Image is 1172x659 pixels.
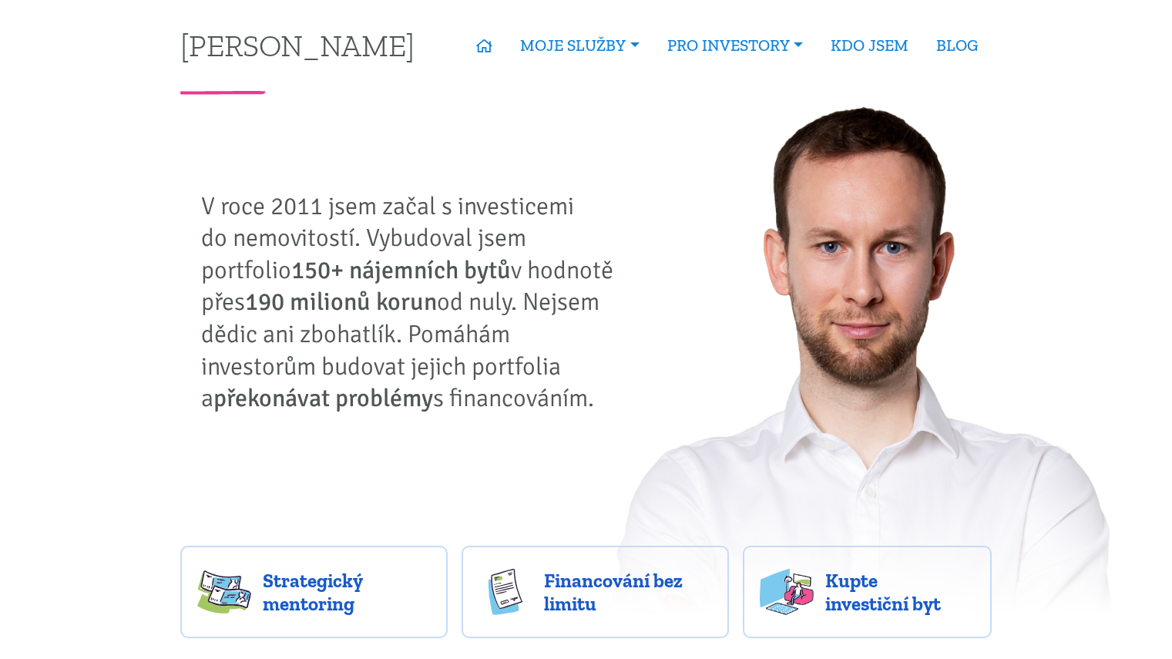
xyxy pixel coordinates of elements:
[760,569,814,615] img: flats
[263,569,431,615] span: Strategický mentoring
[180,546,448,638] a: Strategický mentoring
[197,569,251,615] img: strategy
[653,28,817,63] a: PRO INVESTORY
[506,28,653,63] a: MOJE SLUŽBY
[180,30,415,60] a: [PERSON_NAME]
[213,383,433,413] strong: překonávat problémy
[922,28,992,63] a: BLOG
[825,569,975,615] span: Kupte investiční byt
[817,28,922,63] a: KDO JSEM
[201,190,625,415] p: V roce 2011 jsem začal s investicemi do nemovitostí. Vybudoval jsem portfolio v hodnotě přes od n...
[245,287,437,317] strong: 190 milionů korun
[291,255,511,285] strong: 150+ nájemních bytů
[743,546,992,638] a: Kupte investiční byt
[462,546,729,638] a: Financování bez limitu
[544,569,712,615] span: Financování bez limitu
[479,569,532,615] img: finance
